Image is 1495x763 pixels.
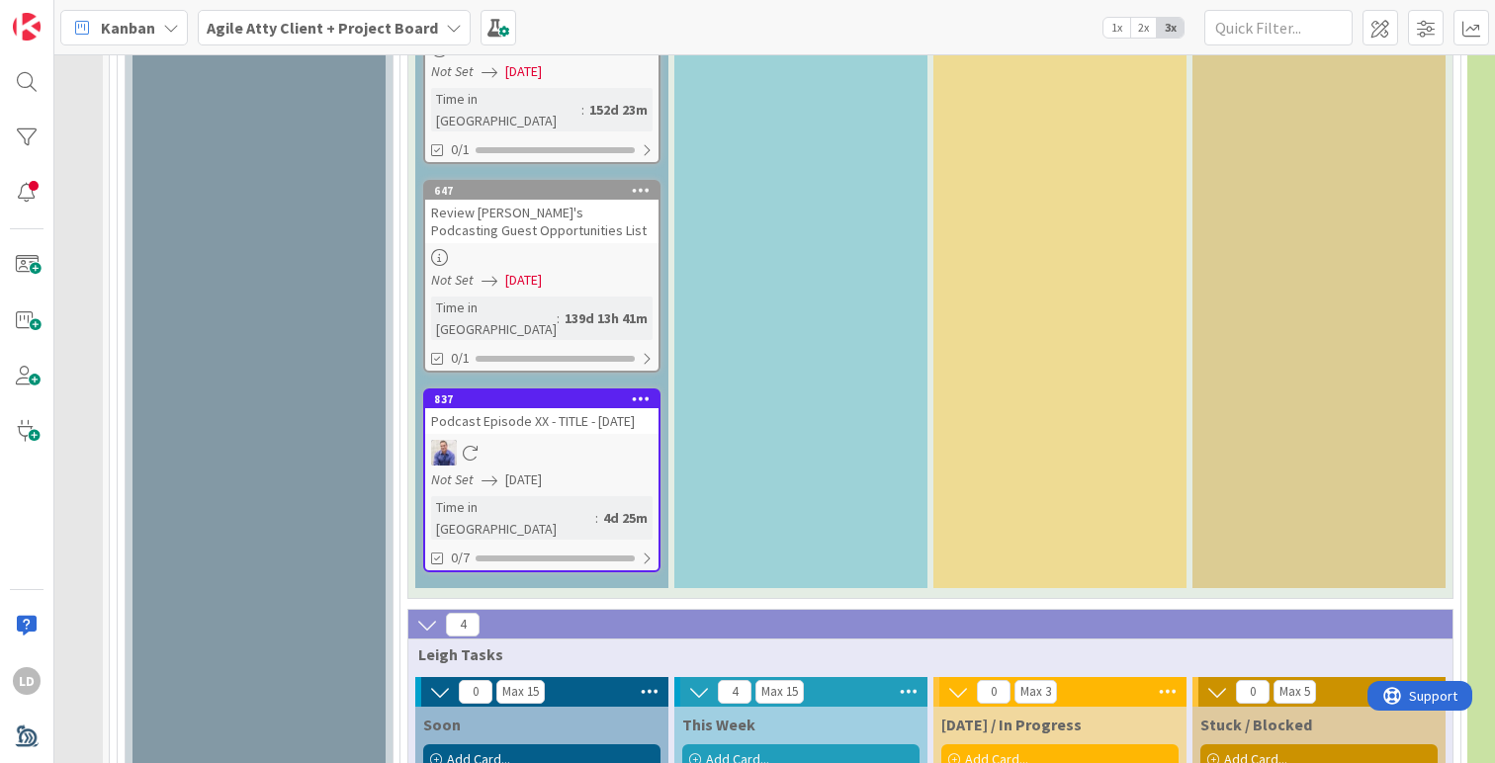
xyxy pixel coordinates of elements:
div: 647 [425,182,659,200]
div: Podcast Episode XX - TITLE - [DATE] [425,408,659,434]
div: Max 15 [761,687,798,697]
div: 837 [425,390,659,408]
div: Time in [GEOGRAPHIC_DATA] [431,297,557,340]
i: Not Set [431,271,474,289]
span: Today / In Progress [941,715,1082,734]
img: avatar [13,722,41,750]
span: [DATE] [505,469,542,490]
span: Soon [423,715,461,734]
span: : [595,507,598,529]
span: Support [42,3,90,27]
div: JG [425,440,659,466]
span: 0 [459,680,492,704]
span: 2x [1130,18,1157,38]
span: 0/1 [451,348,470,369]
div: Max 5 [1279,687,1310,697]
div: Max 15 [502,687,539,697]
div: 837Podcast Episode XX - TITLE - [DATE] [425,390,659,434]
img: Visit kanbanzone.com [13,13,41,41]
span: 4 [718,680,751,704]
div: Time in [GEOGRAPHIC_DATA] [431,88,581,131]
span: 0 [977,680,1011,704]
span: Leigh Tasks [418,644,1428,664]
img: JG [431,440,457,466]
span: 1x [1103,18,1130,38]
div: 139d 13h 41m [560,307,653,329]
div: Time in [GEOGRAPHIC_DATA] [431,496,595,540]
div: 4d 25m [598,507,653,529]
b: Agile Atty Client + Project Board [207,18,438,38]
span: Kanban [101,16,155,40]
input: Quick Filter... [1204,10,1353,45]
span: 0 [1236,680,1270,704]
span: [DATE] [505,270,542,291]
span: 4 [446,613,480,636]
span: : [557,307,560,329]
span: Stuck / Blocked [1200,715,1312,734]
i: Not Set [431,470,474,488]
div: LD [13,667,41,695]
div: 647 [434,184,659,198]
span: [DATE] [505,61,542,82]
div: 647Review [PERSON_NAME]'s Podcasting Guest Opportunities List [425,182,659,243]
i: Not Set [431,62,474,80]
div: 837 [434,392,659,406]
div: 152d 23m [584,99,653,121]
span: 0/1 [451,139,470,160]
span: This Week [682,715,755,734]
div: Review [PERSON_NAME]'s Podcasting Guest Opportunities List [425,200,659,243]
div: Max 3 [1020,687,1051,697]
span: 0/7 [451,548,470,568]
span: 3x [1157,18,1184,38]
span: : [581,99,584,121]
